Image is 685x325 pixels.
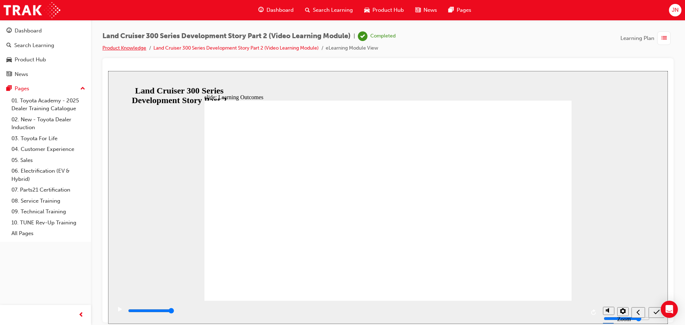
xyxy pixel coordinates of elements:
a: News [3,68,88,81]
a: Land Cruiser 300 Series Development Story Part 2 (Video Learning Module) [153,45,319,51]
span: car-icon [364,6,370,15]
span: | [354,32,355,40]
span: pages-icon [448,6,454,15]
button: JN [669,4,681,16]
span: car-icon [6,57,12,63]
a: 04. Customer Experience [9,144,88,155]
span: pages-icon [6,86,12,92]
div: Product Hub [15,56,46,64]
label: Zoom to fit [509,245,523,264]
span: guage-icon [258,6,264,15]
span: Land Cruiser 300 Series Development Story Part 2 (Video Learning Module) [102,32,351,40]
div: Dashboard [15,27,42,35]
a: 03. Toyota For Life [9,133,88,144]
span: JN [672,6,679,14]
span: news-icon [6,71,12,78]
a: 02. New - Toyota Dealer Induction [9,114,88,133]
a: 05. Sales [9,155,88,166]
a: 10. TUNE Rev-Up Training [9,217,88,228]
li: eLearning Module View [326,44,378,52]
span: up-icon [80,84,85,93]
div: Open Intercom Messenger [661,301,678,318]
a: Search Learning [3,39,88,52]
span: Product Hub [372,6,404,14]
a: car-iconProduct Hub [359,3,410,17]
span: prev-icon [78,311,84,320]
a: news-iconNews [410,3,443,17]
button: Learning Plan [620,31,674,45]
button: Pages [3,82,88,95]
span: learningRecordVerb_COMPLETE-icon [358,31,367,41]
div: News [15,70,28,78]
div: misc controls [495,230,520,253]
span: Learning Plan [620,34,654,42]
div: Search Learning [14,41,54,50]
button: settings [509,236,521,245]
button: previous [523,236,537,247]
span: Dashboard [267,6,294,14]
a: All Pages [9,228,88,239]
a: guage-iconDashboard [253,3,299,17]
nav: slide navigation [523,230,556,253]
span: Search Learning [313,6,353,14]
button: play/pause [4,235,16,248]
span: guage-icon [6,28,12,34]
span: search-icon [6,42,11,49]
a: Product Knowledge [102,45,146,51]
a: pages-iconPages [443,3,477,17]
span: search-icon [305,6,310,15]
span: Pages [457,6,471,14]
a: Product Hub [3,53,88,66]
button: submit [541,236,557,247]
div: playback controls [4,230,491,253]
span: news-icon [415,6,421,15]
a: 01. Toyota Academy - 2025 Dealer Training Catalogue [9,95,88,114]
a: Dashboard [3,24,88,37]
a: 07. Parts21 Certification [9,184,88,195]
img: Trak [4,2,60,18]
a: 09. Technical Training [9,206,88,217]
button: volume [495,236,506,244]
div: Completed [370,33,396,40]
span: list-icon [661,34,667,43]
div: Pages [15,85,29,93]
button: DashboardSearch LearningProduct HubNews [3,23,88,82]
a: search-iconSearch Learning [299,3,359,17]
a: 06. Electrification (EV & Hybrid) [9,166,88,184]
span: News [423,6,437,14]
button: replay [481,236,491,247]
input: slide progress [20,237,66,243]
input: volume [496,245,542,250]
a: 08. Service Training [9,195,88,207]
